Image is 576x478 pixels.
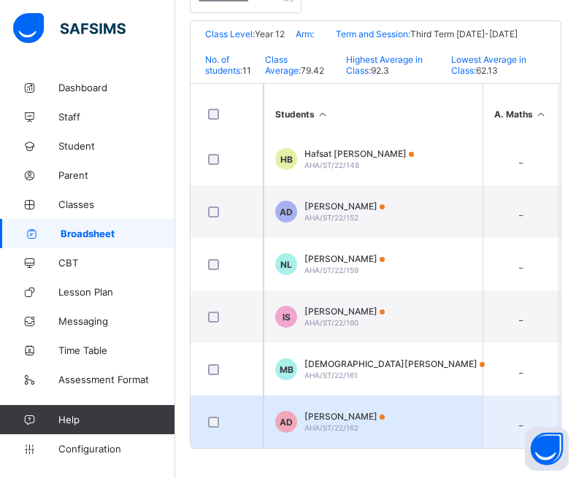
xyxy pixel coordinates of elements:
span: Assessment Format [58,374,175,385]
span: AHA/ST/22/160 [304,318,358,327]
span: AHA/ST/22/162 [304,423,358,432]
td: _ [483,185,558,238]
i: Sort in Ascending Order [535,109,548,120]
td: _ [483,238,558,290]
span: Lesson Plan [58,286,175,298]
span: 92.3 [371,65,389,76]
span: AD [280,207,293,217]
span: NL [280,259,292,270]
td: _ [483,290,558,343]
td: _ [483,396,558,448]
span: Messaging [58,315,175,327]
span: Class Level: [205,28,255,39]
span: Term and Session: [336,28,410,39]
button: Open asap [525,427,569,471]
span: IS [283,312,291,323]
td: _ [483,343,558,396]
span: Year 12 [255,28,285,39]
span: CBT [58,257,175,269]
span: Third Term [DATE]-[DATE] [410,28,518,39]
span: Student [58,140,175,152]
th: A. Maths [483,84,558,144]
span: AHA/ST/22/152 [304,213,358,222]
span: 79.42 [301,65,324,76]
td: _ [483,133,558,185]
span: AHA/ST/22/161 [304,371,358,379]
span: Configuration [58,443,174,455]
span: No. of students: [205,54,242,76]
span: Hafsat [PERSON_NAME] [304,148,414,159]
span: Lowest Average in Class: [451,54,526,76]
span: [PERSON_NAME] [304,411,385,422]
span: [PERSON_NAME] [304,306,385,317]
i: Sort Ascending [317,109,329,120]
img: safsims [13,13,126,44]
span: Classes [58,198,175,210]
span: [DEMOGRAPHIC_DATA][PERSON_NAME] [304,358,485,369]
span: Parent [58,169,175,181]
span: 11 [242,65,251,76]
span: Staff [58,111,175,123]
span: [PERSON_NAME] [304,201,385,212]
span: Dashboard [58,82,175,93]
span: AHA/ST/22/148 [304,161,359,169]
span: AHA/ST/22/159 [304,266,358,274]
span: Help [58,414,174,425]
span: Arm: [296,28,314,39]
span: [PERSON_NAME] [304,253,385,264]
span: Class Average: [265,54,301,76]
span: AD [280,417,293,428]
span: Broadsheet [61,228,175,239]
span: HB [280,154,293,165]
span: 62.13 [476,65,498,76]
span: MB [280,364,293,375]
th: Students [264,84,483,144]
span: Highest Average in Class: [346,54,423,76]
span: Time Table [58,344,175,356]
